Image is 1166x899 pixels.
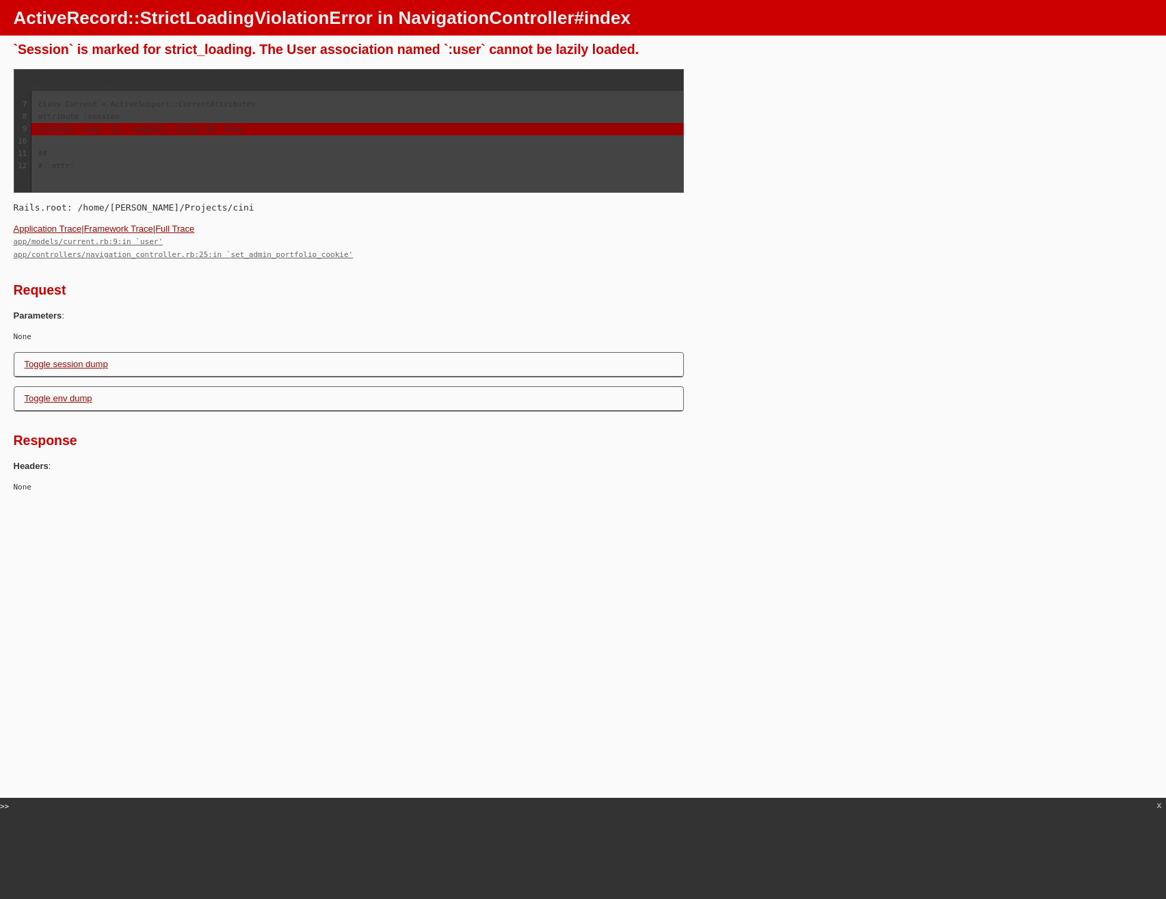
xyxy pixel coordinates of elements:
div: Extracted source (around line ): [14,70,683,91]
a: Full Trace [155,224,194,234]
div: # :attr: [31,160,683,172]
strong: #9 [135,75,144,85]
b: Headers [14,461,49,471]
div: `Session` is marked for strict_loading. The User association named `:user` cannot be lazily loaded. [14,41,1153,58]
div: class Current < ActiveSupport::CurrentAttributes [31,98,683,111]
div: | | [14,223,1153,261]
div: ## [31,148,683,160]
span: 11 [18,149,27,158]
a: app/models/current.rb:9:in `user' [14,237,163,246]
span: 7 [23,100,27,109]
h2: Response [14,432,1153,449]
span: 8 [23,112,27,121]
a: app/controllers/navigation_controller.rb:25:in `set_admin_portfolio_cookie' [14,250,354,259]
pre: None [14,331,1153,343]
a: Application Trace [14,224,82,234]
span: 12 [18,161,27,170]
p: : [14,460,1153,472]
p: : [14,310,1153,322]
div: close [1154,801,1164,810]
b: Parameters [14,310,62,321]
pre: None [14,481,1153,494]
a: Toggle env dump [25,393,92,403]
h1: ActiveRecord::StrictLoadingViolationError in NavigationController#index [14,8,1153,28]
div: attribute :session [31,111,683,123]
a: Framework Trace [84,224,153,234]
a: Toggle session dump [25,359,108,369]
div: delegate :user, to: :session, allow_nil: true [31,123,683,135]
h2: Request [14,282,1153,299]
span: 10 [18,137,27,146]
code: Rails.root: /home/[PERSON_NAME]/Projects/cini [14,202,254,213]
span: 9 [23,124,27,133]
